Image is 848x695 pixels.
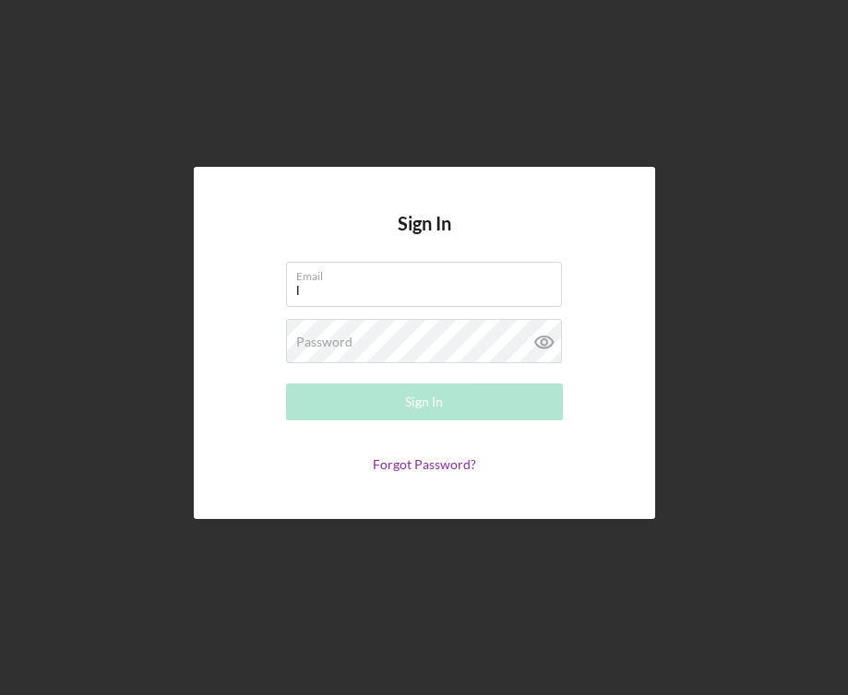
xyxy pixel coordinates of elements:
[296,335,352,349] label: Password
[373,456,476,472] a: Forgot Password?
[296,263,562,283] label: Email
[405,383,443,420] div: Sign In
[286,383,563,420] button: Sign In
[398,213,451,262] h4: Sign In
